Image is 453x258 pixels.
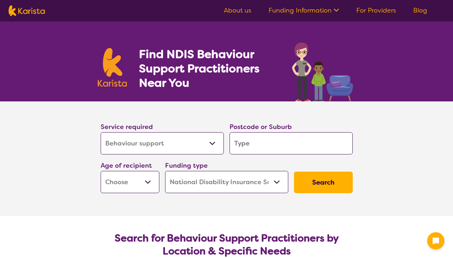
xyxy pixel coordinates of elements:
h1: Find NDIS Behaviour Support Practitioners Near You [139,47,278,90]
img: Karista logo [98,48,127,87]
img: Karista logo [9,5,45,16]
label: Funding type [165,161,208,170]
input: Type [230,132,353,154]
h2: Search for Behaviour Support Practitioners by Location & Specific Needs [106,232,347,258]
a: For Providers [356,6,396,15]
a: Blog [413,6,427,15]
a: About us [224,6,251,15]
label: Service required [101,123,153,131]
a: Funding Information [269,6,339,15]
img: behaviour-support [290,39,356,101]
label: Age of recipient [101,161,152,170]
button: Search [294,172,353,193]
label: Postcode or Suburb [230,123,292,131]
